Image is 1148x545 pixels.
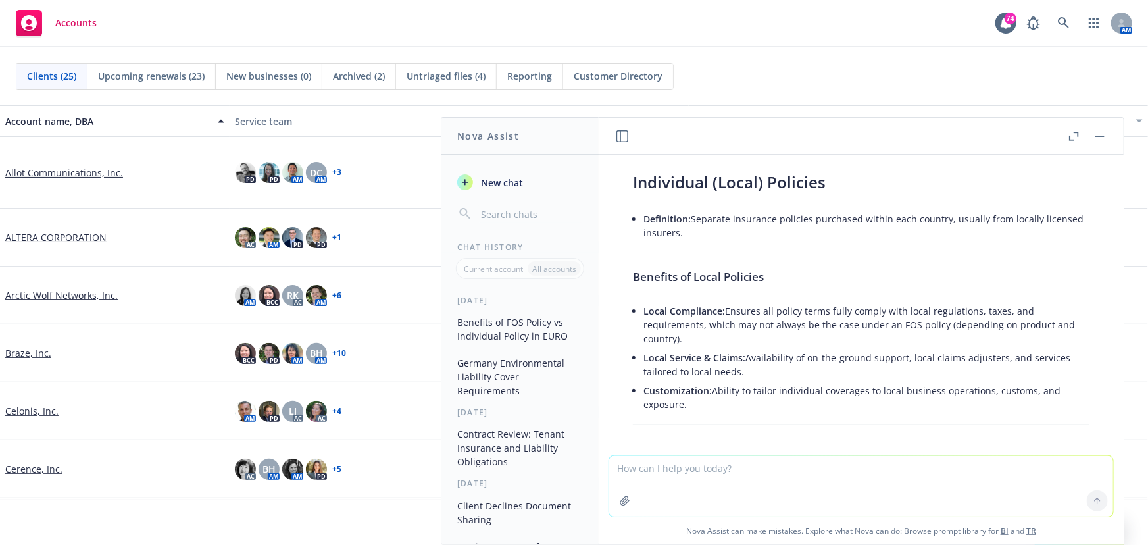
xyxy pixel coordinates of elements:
div: [DATE] [441,407,599,418]
img: photo [259,343,280,364]
input: Search chats [478,205,583,223]
span: Nova Assist can make mistakes. Explore what Nova can do: Browse prompt library for and [604,517,1118,544]
span: Local Compliance: [643,305,725,317]
a: Accounts [11,5,102,41]
h1: Nova Assist [457,129,519,143]
img: photo [282,343,303,364]
span: Benefits of Local Policies [633,269,764,284]
div: Active policies [464,115,684,128]
div: Closest renewal date [924,115,1128,128]
a: + 4 [332,407,341,415]
button: Benefits of FOS Policy vs Individual Policy in EURO [452,311,588,347]
img: photo [306,401,327,422]
a: + 5 [332,465,341,473]
button: Client Declines Document Sharing [452,495,588,531]
img: photo [235,401,256,422]
span: Clients (25) [27,69,76,83]
button: New chat [452,170,588,194]
a: + 3 [332,169,341,176]
span: Definition: [643,213,691,225]
div: Total premiums [694,115,899,128]
img: photo [282,227,303,248]
div: Service team [235,115,454,128]
span: Archived (2) [333,69,385,83]
span: BH [310,346,323,360]
a: Braze, Inc. [5,346,51,360]
div: [DATE] [441,295,599,306]
div: [DATE] [441,478,599,489]
div: 74 [1005,13,1016,24]
button: Closest renewal date [918,105,1148,137]
button: Contract Review: Tenant Insurance and Liability Obligations [452,423,588,473]
img: photo [282,162,303,183]
a: Switch app [1081,10,1107,36]
img: photo [259,285,280,306]
a: + 6 [332,292,341,299]
a: Arctic Wolf Networks, Inc. [5,288,118,302]
span: Customer Directory [574,69,662,83]
a: ALTERA CORPORATION [5,230,107,244]
span: BH [262,462,276,476]
img: photo [235,162,256,183]
a: + 10 [332,350,346,357]
span: Accounts [55,18,97,28]
a: Allot Communications, Inc. [5,166,123,180]
li: Ensures all policy terms fully comply with local regulations, taxes, and requirements, which may ... [643,301,1089,348]
img: photo [235,343,256,364]
a: TR [1026,525,1036,536]
img: photo [235,227,256,248]
p: All accounts [532,263,576,274]
img: photo [235,285,256,306]
img: photo [306,285,327,306]
span: New businesses (0) [226,69,311,83]
button: Germany Environmental Liability Cover Requirements [452,352,588,402]
img: photo [259,401,280,422]
li: Ability to tailor individual coverages to local business operations, customs, and exposure. [643,381,1089,414]
span: New chat [478,176,523,190]
button: Total premiums [689,105,918,137]
h3: Individual (Local) Policies [633,171,1089,194]
a: Celonis, Inc. [5,404,59,418]
a: Search [1051,10,1077,36]
span: Customization: [643,384,712,397]
a: BI [1001,525,1009,536]
h3: Key Considerations [633,452,1089,474]
span: Reporting [507,69,552,83]
span: Upcoming renewals (23) [98,69,205,83]
a: Cerence, Inc. [5,462,62,476]
span: Untriaged files (4) [407,69,486,83]
li: Separate insurance policies purchased within each country, usually from locally licensed insurers. [643,209,1089,242]
img: photo [259,162,280,183]
li: Availability of on-the-ground support, local claims adjusters, and services tailored to local needs. [643,348,1089,381]
div: Chat History [441,242,599,253]
a: Report a Bug [1020,10,1047,36]
button: Service team [230,105,459,137]
span: RK [287,288,299,302]
div: Account name, DBA [5,115,210,128]
button: Active policies [459,105,689,137]
span: LI [289,404,297,418]
p: Current account [464,263,523,274]
img: photo [282,459,303,480]
span: Local Service & Claims: [643,351,745,364]
img: photo [259,227,280,248]
img: photo [306,459,327,480]
img: photo [306,227,327,248]
img: photo [235,459,256,480]
a: + 1 [332,234,341,242]
span: DC [311,166,323,180]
